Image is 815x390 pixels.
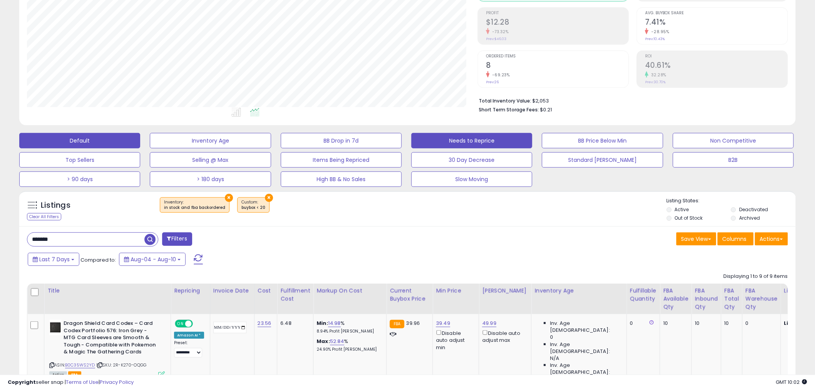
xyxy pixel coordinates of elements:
[724,320,736,327] div: 10
[150,152,271,168] button: Selling @ Max
[490,72,510,78] small: -69.23%
[47,287,168,295] div: Title
[724,287,739,311] div: FBA Total Qty
[330,338,344,345] a: 52.84
[265,194,273,202] button: ×
[486,80,499,84] small: Prev: 26
[164,205,225,210] div: in stock and fba backordered
[281,171,402,187] button: High BB & No Sales
[673,133,794,148] button: Non Competitive
[8,378,36,386] strong: Copyright
[645,11,788,15] span: Avg. Buybox Share
[39,256,70,263] span: Last 7 Days
[406,319,420,327] span: 39.96
[174,287,207,295] div: Repricing
[550,334,553,341] span: 0
[675,206,689,213] label: Active
[718,232,754,245] button: Columns
[49,320,62,335] img: 2184NqrA5oL._SL40_.jpg
[241,199,265,211] span: Custom:
[317,338,381,352] div: %
[436,329,473,351] div: Disable auto adjust min
[317,287,383,295] div: Markup on Cost
[281,133,402,148] button: BB Drop in 7d
[150,133,271,148] button: Inventory Age
[176,321,185,327] span: ON
[8,379,134,386] div: seller snap | |
[225,194,233,202] button: ×
[65,362,95,368] a: B0C35WS2YD
[258,319,272,327] a: 23.56
[258,287,274,295] div: Cost
[411,171,532,187] button: Slow Moving
[645,61,788,71] h2: 40.61%
[482,287,528,295] div: [PERSON_NAME]
[746,320,775,327] div: 0
[131,256,176,263] span: Aug-04 - Aug-10
[100,378,134,386] a: Privacy Policy
[317,320,381,334] div: %
[19,171,140,187] button: > 90 days
[150,171,271,187] button: > 180 days
[317,347,381,352] p: 24.90% Profit [PERSON_NAME]
[542,152,663,168] button: Standard [PERSON_NAME]
[280,287,310,303] div: Fulfillment Cost
[482,329,525,344] div: Disable auto adjust max
[486,18,629,28] h2: $12.28
[540,106,552,113] span: $0.21
[174,332,204,339] div: Amazon AI *
[164,199,225,211] span: Inventory :
[695,287,718,311] div: FBA inbound Qty
[192,321,204,327] span: OFF
[411,152,532,168] button: 30 Day Decrease
[649,72,666,78] small: 32.28%
[486,11,629,15] span: Profit
[739,206,768,213] label: Deactivated
[436,287,476,295] div: Min Price
[317,338,330,345] b: Max:
[663,320,686,327] div: 10
[649,29,669,35] small: -28.95%
[479,97,531,104] b: Total Inventory Value:
[241,205,265,210] div: buybox < 20
[723,235,747,243] span: Columns
[673,152,794,168] button: B2B
[436,319,450,327] a: 39.49
[479,106,539,113] b: Short Term Storage Fees:
[317,329,381,334] p: 8.94% Profit [PERSON_NAME]
[535,287,623,295] div: Inventory Age
[724,273,788,280] div: Displaying 1 to 9 of 9 items
[776,378,807,386] span: 2025-08-18 10:02 GMT
[486,37,506,41] small: Prev: $46.03
[550,320,620,334] span: Inv. Age [DEMOGRAPHIC_DATA]:
[630,320,654,327] div: 0
[479,96,782,105] li: $2,053
[210,284,254,314] th: CSV column name: cust_attr_3_Invoice Date
[645,54,788,59] span: ROI
[19,152,140,168] button: Top Sellers
[96,362,146,368] span: | SKU: 2R-K270-OQGG
[645,80,666,84] small: Prev: 30.70%
[27,213,61,220] div: Clear All Filters
[64,320,157,358] b: Dragon Shield Card Codex – Card Codex Portfolio 576: Iron Grey - MTG Card Sleeves are Smooth & To...
[80,256,116,264] span: Compared to:
[317,319,328,327] b: Min:
[663,287,688,311] div: FBA Available Qty
[550,355,559,362] span: N/A
[667,197,796,205] p: Listing States:
[280,320,307,327] div: 6.48
[486,54,629,59] span: Ordered Items
[755,232,788,245] button: Actions
[390,287,429,303] div: Current Buybox Price
[162,232,192,246] button: Filters
[645,18,788,28] h2: 7.41%
[482,319,496,327] a: 49.99
[490,29,509,35] small: -73.32%
[66,378,99,386] a: Terms of Use
[119,253,186,266] button: Aug-04 - Aug-10
[645,37,665,41] small: Prev: 10.43%
[328,319,341,327] a: 14.98
[213,287,251,295] div: Invoice Date
[19,133,140,148] button: Default
[630,287,657,303] div: Fulfillable Quantity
